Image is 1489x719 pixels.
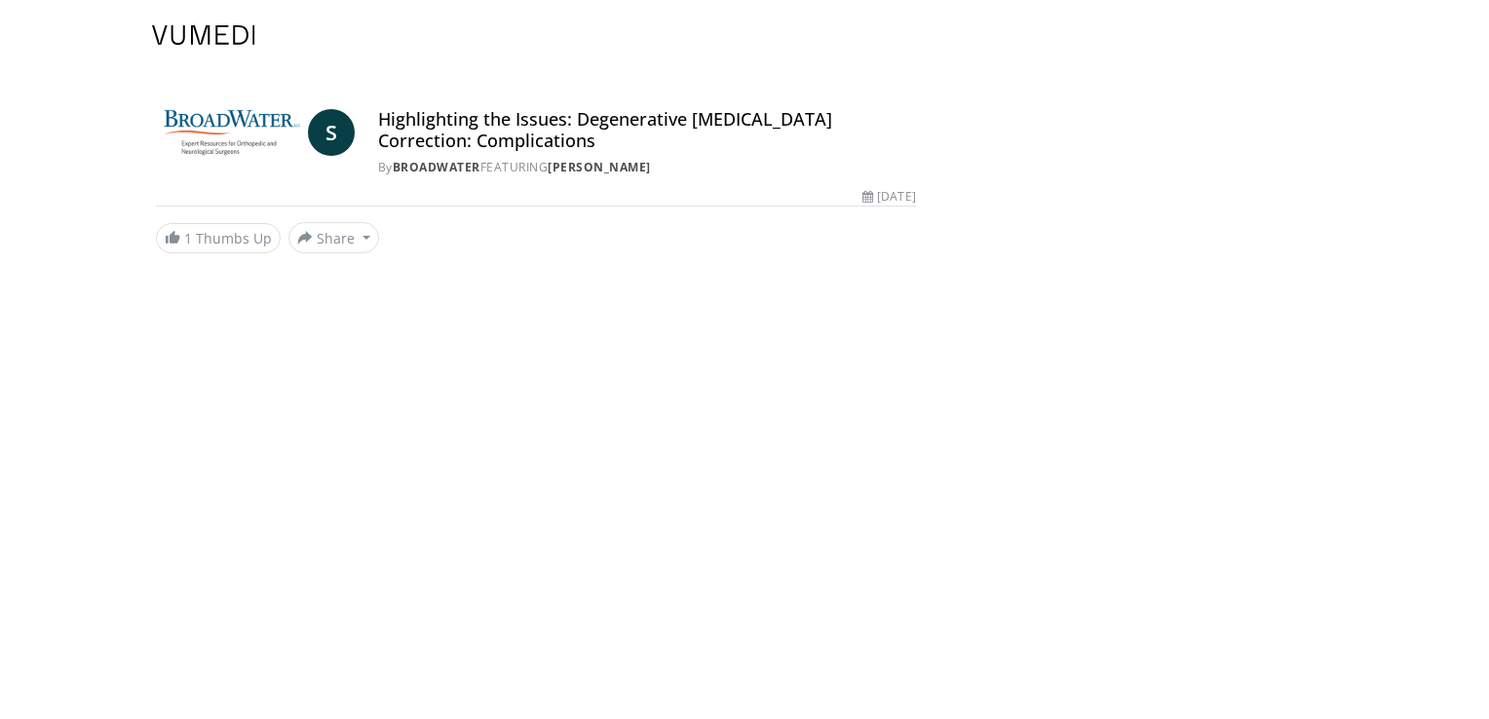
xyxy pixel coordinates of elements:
div: [DATE] [862,188,915,206]
div: By FEATURING [378,159,916,176]
a: [PERSON_NAME] [548,159,651,175]
a: 1 Thumbs Up [156,223,281,253]
a: BroadWater [393,159,480,175]
button: Share [288,222,379,253]
img: VuMedi Logo [152,25,255,45]
span: 1 [184,229,192,247]
a: S [308,109,355,156]
img: BroadWater [156,109,300,156]
h4: Highlighting the Issues: Degenerative [MEDICAL_DATA] Correction: Complications [378,109,916,151]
